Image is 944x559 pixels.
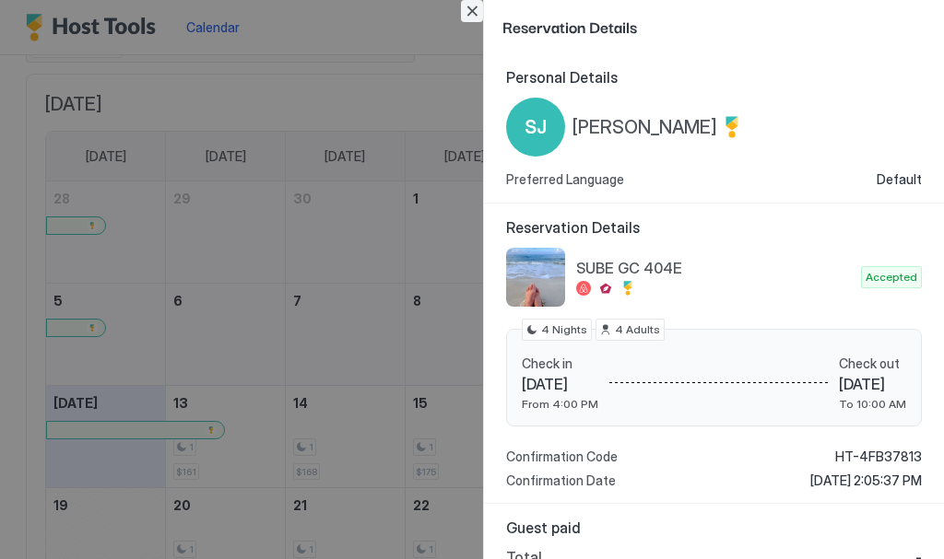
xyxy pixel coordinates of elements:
span: HT-4FB37813 [835,448,922,465]
span: Reservation Details [502,15,922,38]
span: [PERSON_NAME] [572,116,717,139]
span: Accepted [866,269,917,285]
span: SUBE GC 404E [576,259,854,277]
span: [DATE] [522,375,598,393]
span: Personal Details [506,68,922,87]
span: Confirmation Code [506,448,618,465]
span: [DATE] [839,375,906,393]
span: From 4:00 PM [522,397,598,411]
span: Default [877,171,922,188]
span: Check out [839,355,906,372]
span: SJ [525,113,547,141]
span: Guest paid [506,518,922,537]
span: 4 Adults [615,321,660,338]
span: Confirmation Date [506,472,616,489]
span: [DATE] 2:05:37 PM [810,472,922,489]
span: Check in [522,355,598,372]
div: listing image [506,248,565,307]
span: Preferred Language [506,171,624,188]
span: To 10:00 AM [839,397,906,411]
span: Reservation Details [506,218,922,237]
span: 4 Nights [541,321,587,338]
